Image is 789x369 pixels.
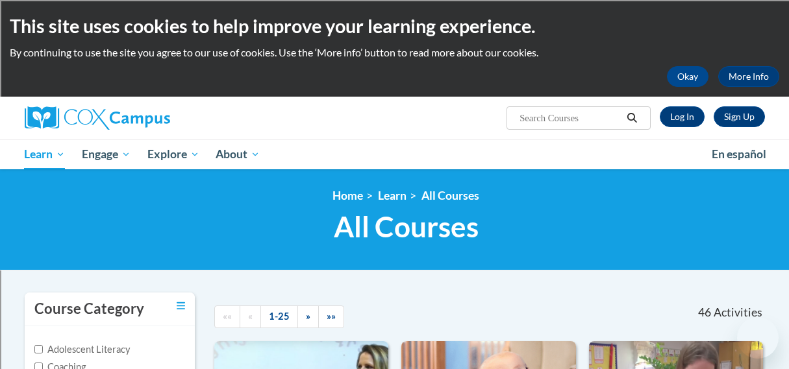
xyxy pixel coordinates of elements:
[660,106,705,127] a: Log In
[737,317,779,359] iframe: Button to launch messaging window
[24,147,65,162] span: Learn
[82,147,131,162] span: Engage
[622,110,642,126] button: Search
[518,110,622,126] input: Search Courses
[703,141,775,168] a: En español
[712,147,766,161] span: En español
[332,189,363,202] a: Home
[15,139,775,169] div: Main menu
[73,139,139,169] a: Engage
[16,139,74,169] a: Learn
[421,189,479,202] a: All Courses
[334,209,479,244] span: All Courses
[147,147,199,162] span: Explore
[714,106,765,127] a: Register
[216,147,260,162] span: About
[139,139,208,169] a: Explore
[207,139,268,169] a: About
[378,189,407,202] a: Learn
[25,106,258,130] a: Cox Campus
[25,106,170,130] img: Cox Campus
